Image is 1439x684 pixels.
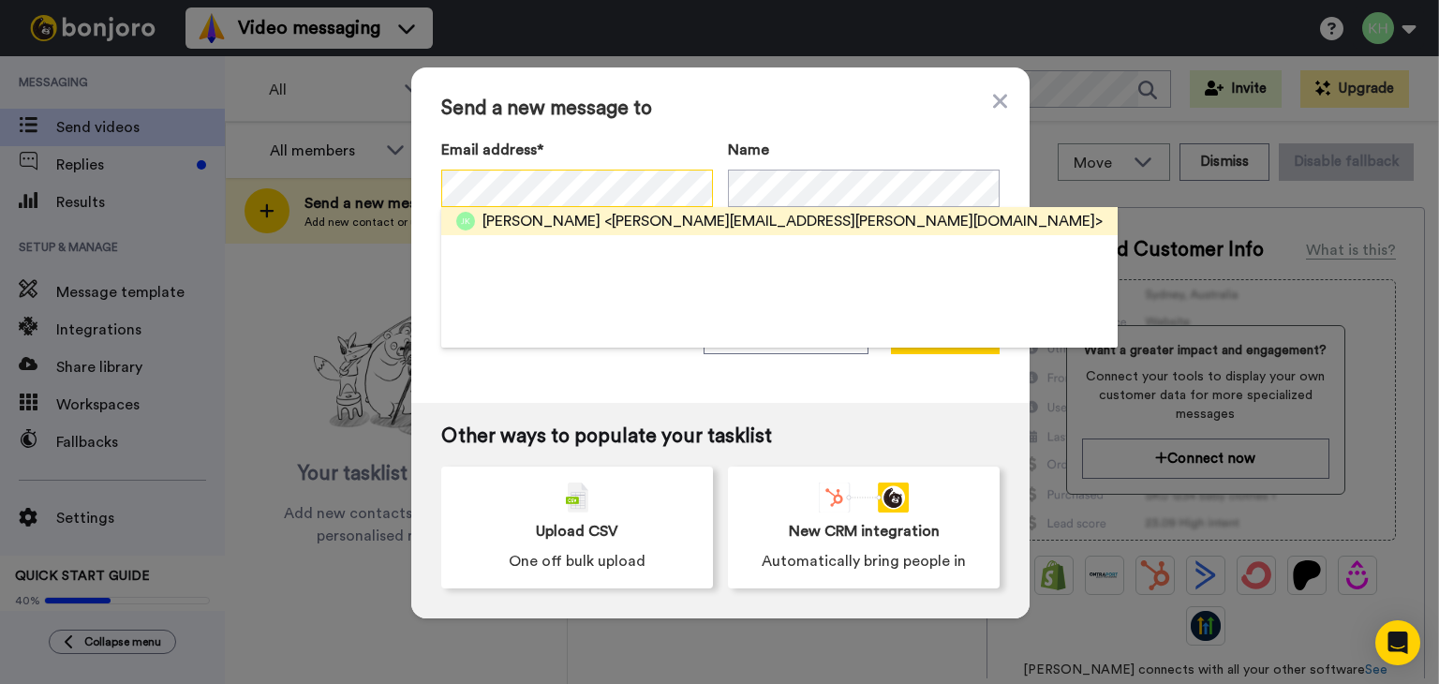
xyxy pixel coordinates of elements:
span: Send a new message to [441,97,1000,120]
span: Upload CSV [536,520,618,543]
span: New CRM integration [789,520,940,543]
span: Other ways to populate your tasklist [441,425,1000,448]
div: Open Intercom Messenger [1375,620,1420,665]
span: Automatically bring people in [762,550,966,572]
img: csv-grey.png [566,483,588,513]
span: [PERSON_NAME] [482,210,601,232]
span: Name [728,139,769,161]
label: Email address* [441,139,713,161]
div: animation [819,483,909,513]
span: <[PERSON_NAME][EMAIL_ADDRESS][PERSON_NAME][DOMAIN_NAME]> [604,210,1103,232]
img: jk.png [456,212,475,230]
span: One off bulk upload [509,550,645,572]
